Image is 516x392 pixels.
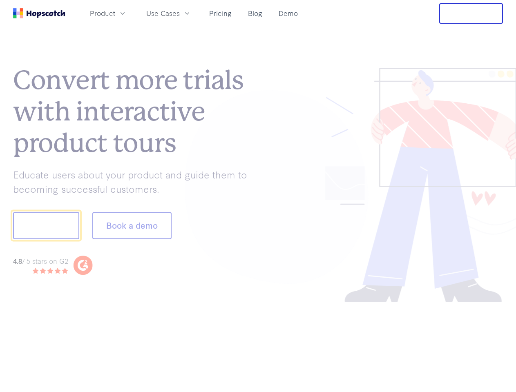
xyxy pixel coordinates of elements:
[13,8,65,18] a: Home
[92,212,172,239] button: Book a demo
[13,256,68,266] div: / 5 stars on G2
[90,8,115,18] span: Product
[439,3,503,24] button: Free Trial
[13,256,22,265] strong: 4.8
[206,7,235,20] a: Pricing
[13,212,79,239] button: Show me!
[85,7,132,20] button: Product
[245,7,266,20] a: Blog
[13,65,258,159] h1: Convert more trials with interactive product tours
[141,7,196,20] button: Use Cases
[13,167,258,196] p: Educate users about your product and guide them to becoming successful customers.
[146,8,180,18] span: Use Cases
[275,7,301,20] a: Demo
